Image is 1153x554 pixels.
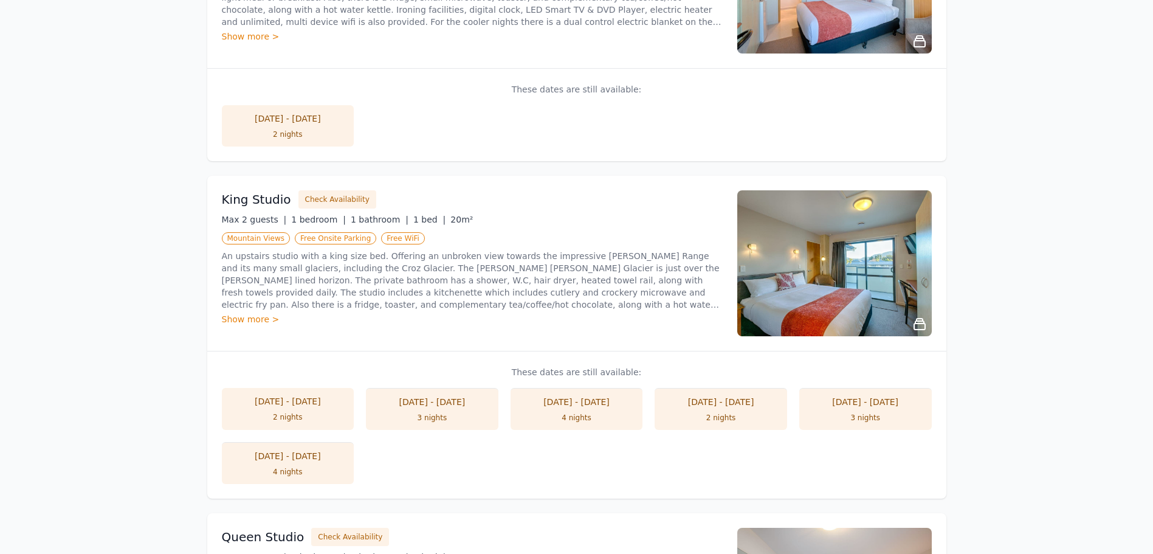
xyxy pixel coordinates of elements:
div: [DATE] - [DATE] [667,396,775,408]
div: 2 nights [234,412,342,422]
button: Check Availability [311,528,389,546]
div: [DATE] - [DATE] [811,396,920,408]
div: 4 nights [523,413,631,423]
div: [DATE] - [DATE] [234,113,342,125]
span: 20m² [450,215,473,224]
div: Show more > [222,30,723,43]
span: Mountain Views [222,232,290,244]
div: 3 nights [811,413,920,423]
div: 4 nights [234,467,342,477]
div: [DATE] - [DATE] [378,396,486,408]
div: Show more > [222,313,723,325]
div: 2 nights [234,130,342,139]
h3: Queen Studio [222,528,305,545]
span: 1 bed | [413,215,446,224]
span: Free WiFi [381,232,425,244]
span: Max 2 guests | [222,215,287,224]
button: Check Availability [298,190,376,209]
span: 1 bathroom | [351,215,408,224]
p: An upstairs studio with a king size bed. Offering an unbroken view towards the impressive [PERSON... [222,250,723,311]
span: 1 bedroom | [291,215,346,224]
p: These dates are still available: [222,83,932,95]
div: 3 nights [378,413,486,423]
h3: King Studio [222,191,291,208]
span: Free Onsite Parking [295,232,376,244]
div: [DATE] - [DATE] [234,395,342,407]
div: 2 nights [667,413,775,423]
p: These dates are still available: [222,366,932,378]
div: [DATE] - [DATE] [234,450,342,462]
div: [DATE] - [DATE] [523,396,631,408]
